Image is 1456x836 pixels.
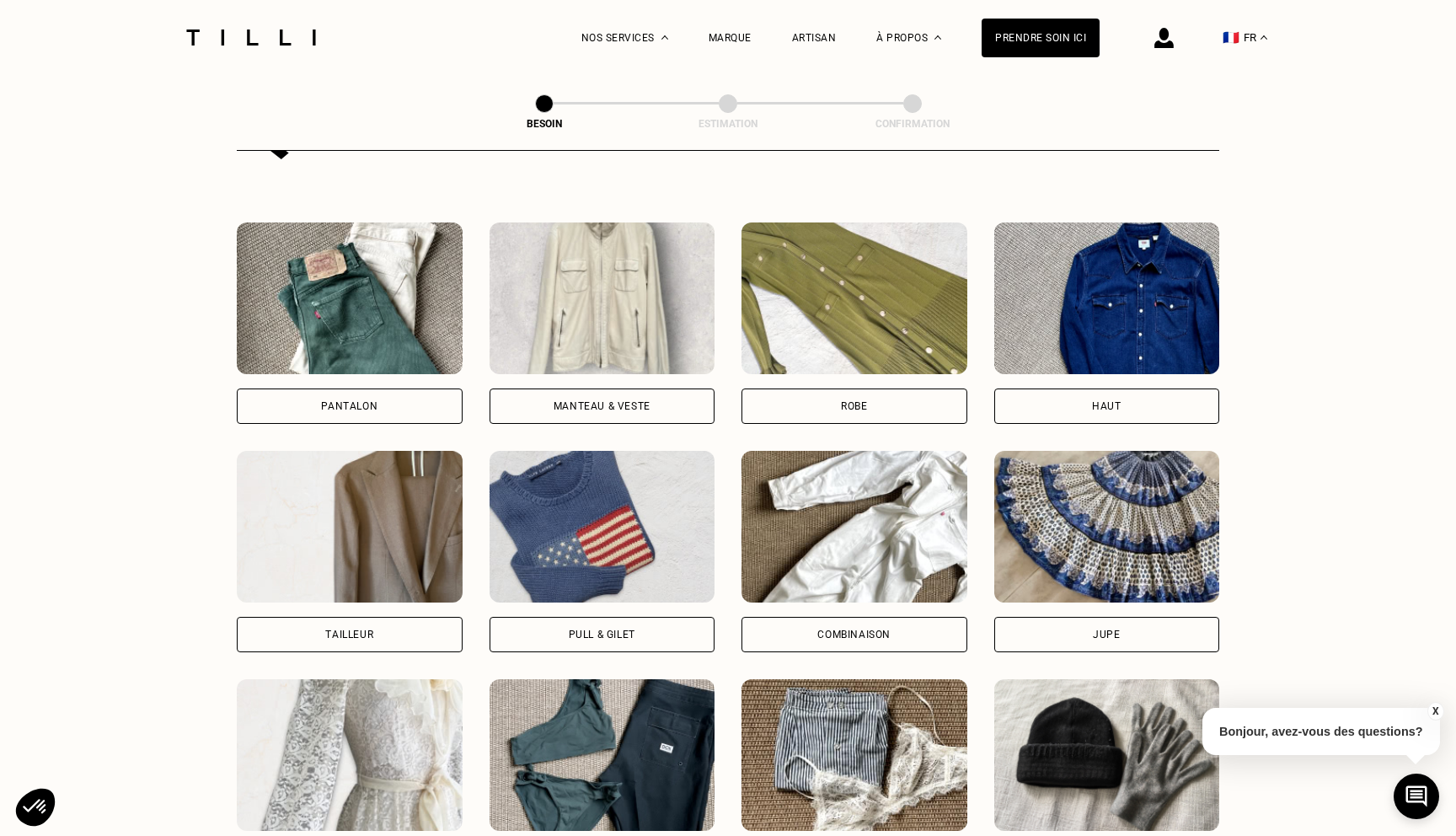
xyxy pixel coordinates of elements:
[644,118,812,130] div: Estimation
[741,451,967,603] img: Tilli retouche votre Combinaison
[661,35,668,40] img: Menu déroulant
[237,451,463,603] img: Tilli retouche votre Tailleur
[709,32,752,44] a: Marque
[994,222,1220,374] img: Tilli retouche votre Haut
[792,32,837,44] a: Artisan
[237,222,463,374] img: Tilli retouche votre Pantalon
[554,401,650,411] div: Manteau & Veste
[994,451,1220,603] img: Tilli retouche votre Jupe
[569,630,635,640] div: Pull & gilet
[1223,29,1239,46] span: 🇫🇷
[1093,630,1120,640] div: Jupe
[1092,401,1121,411] div: Haut
[817,630,891,640] div: Combinaison
[237,679,463,831] img: Tilli retouche votre Robe de mariée
[490,451,715,603] img: Tilli retouche votre Pull & gilet
[828,118,997,130] div: Confirmation
[1261,35,1267,40] img: menu déroulant
[741,679,967,831] img: Tilli retouche votre Lingerie
[490,679,715,831] img: Tilli retouche votre Maillot de bain
[982,19,1100,57] a: Prendre soin ici
[841,401,867,411] div: Robe
[180,29,322,46] img: Logo du service de couturière Tilli
[1427,702,1443,721] button: X
[1202,708,1440,755] p: Bonjour, avez-vous des questions?
[321,401,377,411] div: Pantalon
[325,630,373,640] div: Tailleur
[994,679,1220,831] img: Tilli retouche votre Accessoires
[934,35,941,40] img: Menu déroulant à propos
[741,222,967,374] img: Tilli retouche votre Robe
[1154,28,1174,48] img: icône connexion
[460,118,629,130] div: Besoin
[490,222,715,374] img: Tilli retouche votre Manteau & Veste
